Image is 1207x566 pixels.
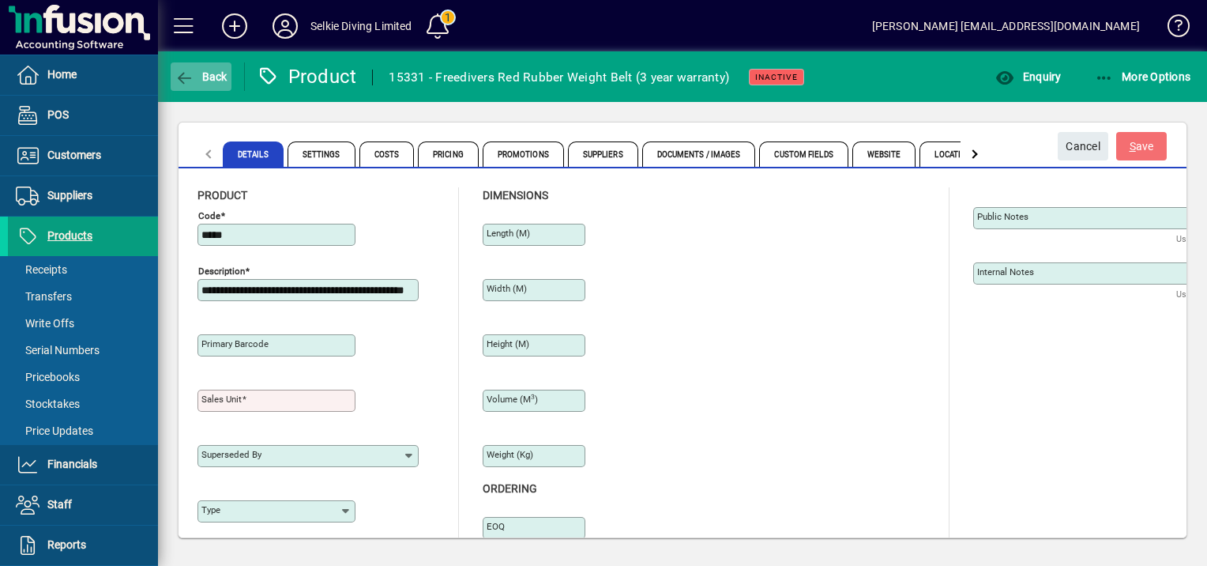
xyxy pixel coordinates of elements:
span: Write Offs [16,317,74,330]
span: Pricebooks [16,371,80,383]
a: Stocktakes [8,391,158,417]
span: Website [852,141,916,167]
a: Transfers [8,283,158,310]
span: Suppliers [568,141,638,167]
span: Locations [919,141,991,167]
mat-label: Length (m) [487,228,530,239]
span: ave [1130,134,1154,160]
button: More Options [1091,62,1195,91]
a: Staff [8,485,158,525]
button: Enquiry [991,62,1065,91]
a: Pricebooks [8,364,158,391]
a: Receipts [8,256,158,283]
mat-label: Type [201,504,220,515]
mat-label: Public Notes [977,211,1028,222]
button: Add [209,12,260,40]
span: Product [197,189,247,202]
mat-label: Volume (m ) [487,394,538,405]
button: Cancel [1058,132,1108,160]
a: Reports [8,526,158,565]
span: Reports [47,538,86,551]
span: Back [175,70,227,83]
a: Home [8,55,158,95]
span: Custom Fields [759,141,848,167]
span: Documents / Images [642,141,756,167]
a: POS [8,96,158,135]
span: Staff [47,498,72,511]
div: Selkie Diving Limited [310,13,412,39]
span: Cancel [1066,134,1100,160]
span: POS [47,108,69,121]
mat-label: EOQ [487,521,505,532]
a: Suppliers [8,176,158,216]
a: Price Updates [8,417,158,444]
button: Profile [260,12,310,40]
div: 15331 - Freedivers Red Rubber Weight Belt (3 year warranty) [389,65,729,90]
mat-label: Height (m) [487,338,529,349]
a: Financials [8,445,158,485]
mat-label: Internal Notes [977,266,1034,277]
mat-label: Sales unit [201,394,242,405]
button: Save [1116,132,1167,160]
mat-label: Description [198,266,245,277]
mat-label: Weight (Kg) [487,449,533,460]
span: More Options [1095,70,1191,83]
span: Customers [47,149,101,161]
span: Financials [47,458,97,470]
div: [PERSON_NAME] [EMAIL_ADDRESS][DOMAIN_NAME] [872,13,1140,39]
a: Serial Numbers [8,337,158,364]
a: Write Offs [8,310,158,337]
mat-label: Primary barcode [201,338,269,349]
sup: 3 [531,393,535,401]
span: Details [223,141,284,167]
span: Ordering [483,482,537,495]
a: Customers [8,136,158,175]
span: Pricing [418,141,479,167]
app-page-header-button: Back [158,62,245,91]
span: Receipts [16,263,67,276]
span: Products [47,229,92,242]
mat-label: Code [198,210,220,221]
span: Price Updates [16,424,93,437]
button: Back [171,62,231,91]
span: Dimensions [483,189,548,202]
span: S [1130,140,1136,153]
span: Suppliers [47,189,92,202]
span: Serial Numbers [16,344,100,357]
span: Settings [288,141,355,167]
span: Promotions [483,141,564,167]
span: Enquiry [995,70,1061,83]
mat-label: Superseded by [201,449,261,460]
span: Home [47,68,77,81]
mat-label: Width (m) [487,283,527,294]
span: Transfers [16,290,72,303]
span: Costs [359,141,415,167]
div: Product [257,64,357,89]
a: Knowledge Base [1156,3,1187,55]
span: Stocktakes [16,398,80,410]
span: Inactive [755,72,798,82]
